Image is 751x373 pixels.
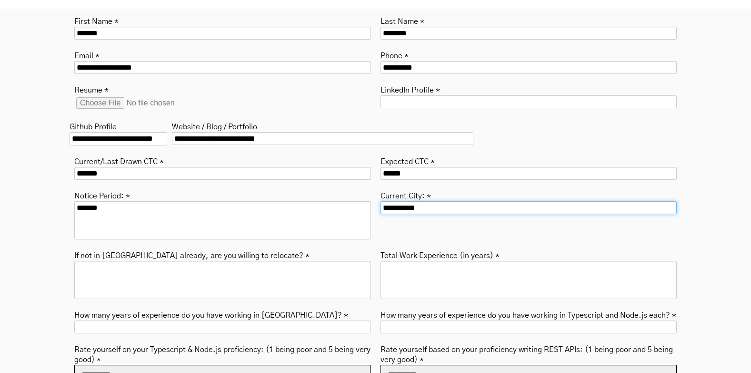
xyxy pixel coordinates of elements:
[381,308,676,321] label: How many years of experience do you have working in Typescript and Node.js each? *
[172,120,257,132] label: Website / Blog / Portfolio
[74,49,100,61] label: Email *
[381,249,500,261] label: Total Work Experience (in years) *
[381,83,440,95] label: LinkedIn Profile *
[74,342,371,365] label: Rate yourself on your Typescript & Node.js proficiency: (1 being poor and 5 being very good) *
[74,249,310,261] label: If not in [GEOGRAPHIC_DATA] already, are you willing to relocate? *
[381,189,431,201] label: Current City: *
[74,14,119,27] label: First Name *
[74,189,130,201] label: Notice Period: *
[74,308,348,321] label: How many years of experience do you have working in [GEOGRAPHIC_DATA]? *
[381,14,424,27] label: Last Name *
[381,155,435,167] label: Expected CTC *
[74,155,164,167] label: Current/Last Drawn CTC *
[70,120,117,132] label: Github Profile
[74,83,109,95] label: Resume *
[381,342,677,365] label: Rate yourself based on your proficiency writing REST APIs: (1 being poor and 5 being very good) *
[381,49,409,61] label: Phone *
